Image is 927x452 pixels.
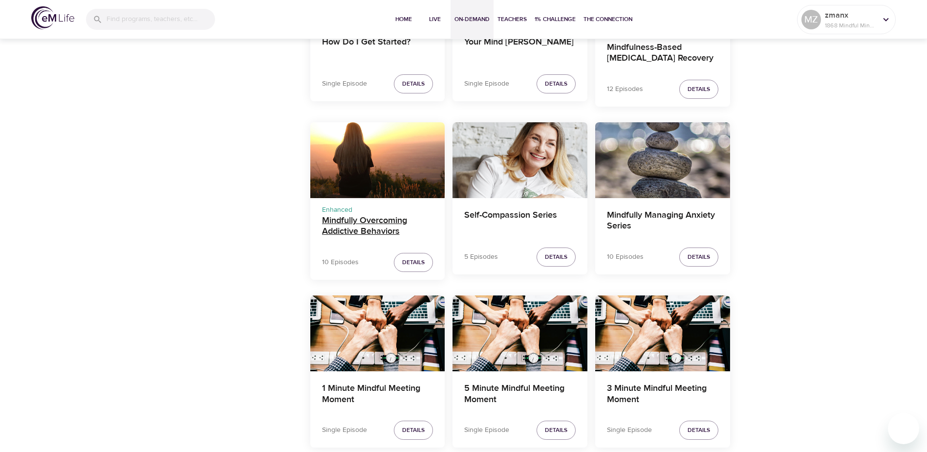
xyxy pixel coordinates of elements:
[497,14,527,24] span: Teachers
[322,205,352,214] span: Enhanced
[31,6,74,29] img: logo
[322,215,433,239] h4: Mindfully Overcoming Addictive Behaviors
[607,42,718,66] h4: Mindfulness-Based [MEDICAL_DATA] Recovery
[679,421,718,440] button: Details
[394,253,433,272] button: Details
[454,14,490,24] span: On-Demand
[402,79,425,89] span: Details
[545,425,567,435] span: Details
[394,74,433,93] button: Details
[607,84,643,94] p: 12 Episodes
[825,21,877,30] p: 1868 Mindful Minutes
[801,10,821,29] div: MZ
[464,425,509,435] p: Single Episode
[607,252,644,262] p: 10 Episodes
[322,37,433,60] h4: How Do I Get Started?
[545,252,567,262] span: Details
[595,122,730,198] button: Mindfully Managing Anxiety Series
[607,383,718,407] h4: 3 Minute Mindful Meeting Moment
[464,210,576,233] h4: Self-Compassion Series
[322,425,367,435] p: Single Episode
[537,74,576,93] button: Details
[545,79,567,89] span: Details
[322,79,367,89] p: Single Episode
[107,9,215,30] input: Find programs, teachers, etc...
[464,79,509,89] p: Single Episode
[402,257,425,268] span: Details
[464,383,576,407] h4: 5 Minute Mindful Meeting Moment
[464,37,576,60] h4: Your Mind [PERSON_NAME]
[423,14,447,24] span: Live
[310,122,445,198] button: Mindfully Overcoming Addictive Behaviors
[825,9,877,21] p: zmanx
[583,14,632,24] span: The Connection
[392,14,415,24] span: Home
[402,425,425,435] span: Details
[453,295,587,371] button: 5 Minute Mindful Meeting Moment
[688,84,710,94] span: Details
[595,295,730,371] button: 3 Minute Mindful Meeting Moment
[688,252,710,262] span: Details
[394,421,433,440] button: Details
[888,413,919,444] iframe: Button to launch messaging window
[537,248,576,267] button: Details
[535,14,576,24] span: 1% Challenge
[322,257,359,268] p: 10 Episodes
[607,425,652,435] p: Single Episode
[310,295,445,371] button: 1 Minute Mindful Meeting Moment
[679,248,718,267] button: Details
[688,425,710,435] span: Details
[464,252,498,262] p: 5 Episodes
[453,122,587,198] button: Self-Compassion Series
[607,210,718,233] h4: Mindfully Managing Anxiety Series
[679,80,718,99] button: Details
[322,383,433,407] h4: 1 Minute Mindful Meeting Moment
[537,421,576,440] button: Details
